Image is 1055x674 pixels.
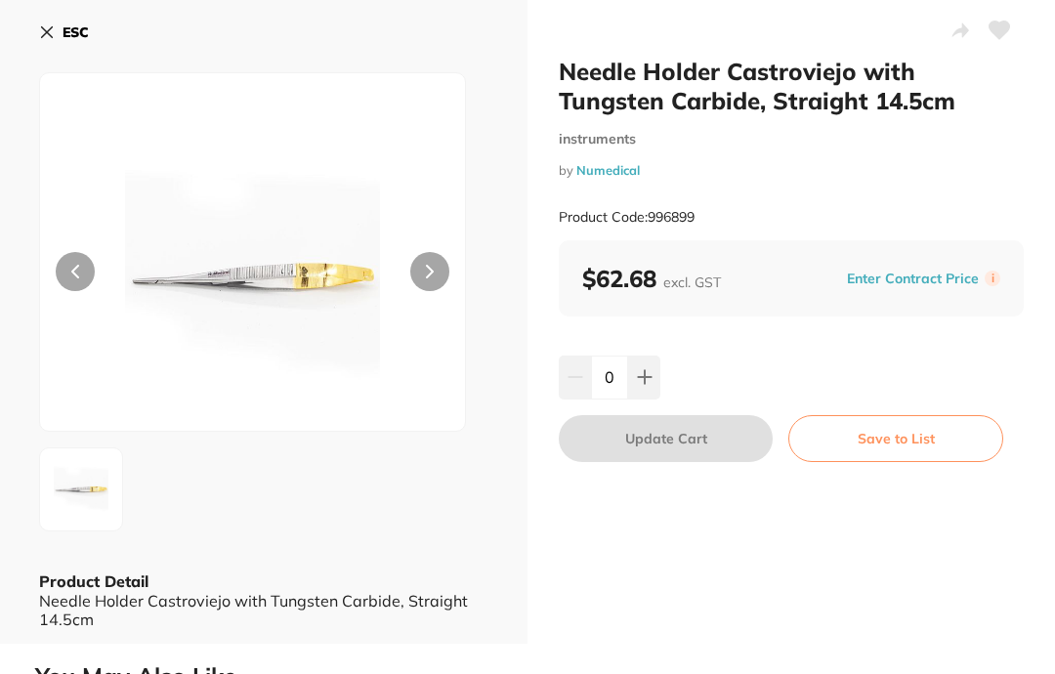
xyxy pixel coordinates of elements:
a: Numedical [576,162,640,178]
h2: Needle Holder Castroviejo with Tungsten Carbide, Straight 14.5cm [559,57,1024,115]
button: Update Cart [559,415,773,462]
b: ESC [63,23,89,41]
b: Product Detail [39,571,148,591]
button: ESC [39,16,89,49]
div: Needle Holder Castroviejo with Tungsten Carbide, Straight 14.5cm [39,592,488,628]
small: by [559,163,1024,178]
small: Product Code: 996899 [559,209,695,226]
button: Enter Contract Price [841,270,985,288]
img: OTktanBn [46,454,116,525]
b: $62.68 [582,264,721,293]
span: excl. GST [663,274,721,291]
label: i [985,271,1000,286]
img: OTktanBn [125,122,380,431]
button: Save to List [788,415,1003,462]
small: instruments [559,131,1024,147]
